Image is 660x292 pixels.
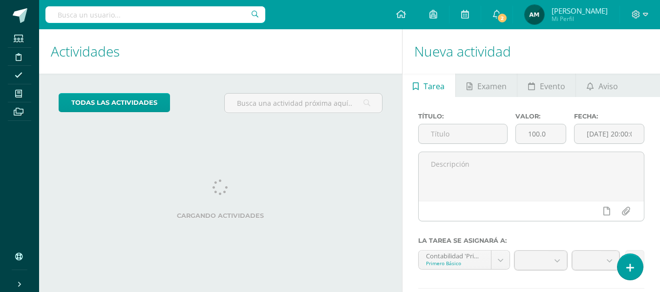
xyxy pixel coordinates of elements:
label: Valor: [515,113,566,120]
h1: Nueva actividad [414,29,648,74]
input: Busca una actividad próxima aquí... [225,94,382,113]
input: Busca un usuario... [45,6,265,23]
span: Evento [540,75,565,98]
label: Título: [418,113,508,120]
input: Puntos máximos [516,124,566,143]
div: Primero Básico [426,260,484,267]
img: 09ff674d68efe52c25f03c97fc906881.png [525,5,544,24]
div: Contabilidad 'Primero Básico A' [426,251,484,260]
label: Fecha: [574,113,644,120]
input: Fecha de entrega [575,124,644,143]
a: Tarea [403,74,455,97]
a: Evento [517,74,575,97]
span: Mi Perfil [552,15,608,23]
a: todas las Actividades [59,93,170,112]
label: La tarea se asignará a: [418,237,644,244]
span: 2 [497,13,508,23]
span: Examen [477,75,507,98]
span: Aviso [598,75,618,98]
label: Cargando actividades [59,212,383,219]
h1: Actividades [51,29,390,74]
a: Contabilidad 'Primero Básico A'Primero Básico [419,251,510,269]
input: Título [419,124,508,143]
a: Aviso [576,74,628,97]
a: Examen [456,74,517,97]
span: [PERSON_NAME] [552,6,608,16]
span: Tarea [424,75,445,98]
